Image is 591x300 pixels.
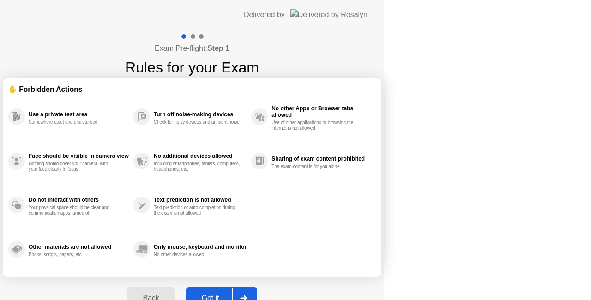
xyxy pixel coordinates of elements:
[290,9,368,20] img: Delivered by Rosalyn
[271,120,359,131] div: Use of other applications or browsing the internet is not allowed
[154,120,241,125] div: Check for noisy devices and ambient noise
[29,197,129,203] div: Do not interact with others
[29,252,116,258] div: Books, scripts, papers, etc
[29,153,129,159] div: Face should be visible in camera view
[29,120,116,125] div: Somewhere quiet and undisturbed
[125,56,259,78] h1: Rules for your Exam
[154,252,241,258] div: No other devices allowed
[154,153,247,159] div: No additional devices allowed
[207,44,229,52] b: Step 1
[271,164,359,169] div: The exam content is for you alone
[155,43,229,54] h4: Exam Pre-flight:
[29,111,129,118] div: Use a private test area
[8,84,376,95] div: ✋ Forbidden Actions
[154,161,241,172] div: Including smartphones, tablets, computers, headphones, etc.
[244,9,285,20] div: Delivered by
[29,244,129,250] div: Other materials are not allowed
[154,244,247,250] div: Only mouse, keyboard and monitor
[271,156,371,162] div: Sharing of exam content prohibited
[154,205,241,216] div: Text prediction or auto-completion during the exam is not allowed
[154,197,247,203] div: Text prediction is not allowed
[154,111,247,118] div: Turn off noise-making devices
[29,161,116,172] div: Nothing should cover your camera, with your face clearly in focus
[29,205,116,216] div: Your physical space should be clear and communication apps turned off
[271,105,371,118] div: No other Apps or Browser tabs allowed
